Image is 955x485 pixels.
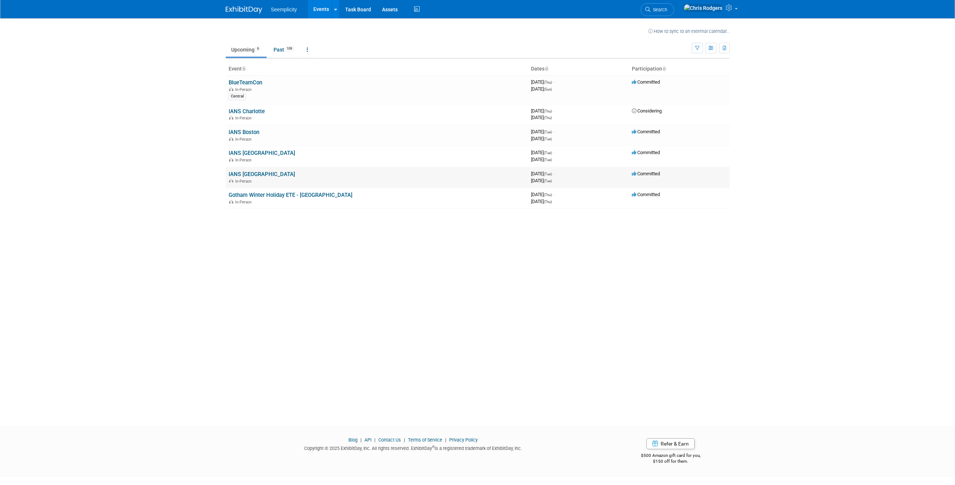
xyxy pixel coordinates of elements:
span: [DATE] [531,129,554,134]
span: In-Person [235,200,254,205]
span: In-Person [235,87,254,92]
span: - [553,150,554,155]
img: In-Person Event [229,137,233,141]
img: ExhibitDay [226,6,262,14]
span: - [553,79,554,85]
img: Chris Rodgers [684,4,723,12]
span: Search [650,7,667,12]
th: Dates [528,63,629,75]
span: Considering [632,108,662,114]
span: Committed [632,150,660,155]
span: 6 [255,46,261,51]
img: In-Person Event [229,179,233,183]
span: [DATE] [531,86,552,92]
div: Central [229,93,246,100]
span: [DATE] [531,192,554,197]
span: In-Person [235,116,254,121]
span: | [443,437,448,443]
img: In-Person Event [229,158,233,161]
span: [DATE] [531,199,552,204]
span: [DATE] [531,150,554,155]
span: (Thu) [544,200,552,204]
span: In-Person [235,179,254,184]
a: IANS Charlotte [229,108,265,115]
a: Sort by Start Date [545,66,548,72]
span: (Thu) [544,116,552,120]
span: [DATE] [531,136,552,141]
span: - [553,171,554,176]
div: $500 Amazon gift card for you, [612,448,730,465]
a: Upcoming6 [226,43,267,57]
span: In-Person [235,158,254,163]
span: | [359,437,363,443]
span: (Thu) [544,193,552,197]
a: Privacy Policy [449,437,478,443]
a: API [364,437,371,443]
a: Sort by Participation Type [662,66,666,72]
span: [DATE] [531,178,552,183]
span: [DATE] [531,157,552,162]
span: (Tue) [544,130,552,134]
a: BlueTeamCon [229,79,262,86]
span: [DATE] [531,79,554,85]
div: $150 off for them. [612,458,730,465]
a: Refer & Earn [646,438,695,449]
span: (Thu) [544,80,552,84]
div: Copyright © 2025 ExhibitDay, Inc. All rights reserved. ExhibitDay is a registered trademark of Ex... [226,443,601,452]
span: | [402,437,407,443]
span: Committed [632,129,660,134]
span: (Tue) [544,179,552,183]
img: In-Person Event [229,116,233,119]
a: How to sync to an external calendar... [648,28,730,34]
img: In-Person Event [229,200,233,203]
span: [DATE] [531,108,554,114]
sup: ® [432,445,435,449]
a: Sort by Event Name [242,66,245,72]
a: Terms of Service [408,437,442,443]
span: (Tue) [544,151,552,155]
span: (Thu) [544,109,552,113]
a: Search [641,3,674,16]
span: Committed [632,192,660,197]
span: [DATE] [531,115,552,120]
a: Past109 [268,43,300,57]
th: Participation [629,63,730,75]
span: In-Person [235,137,254,142]
span: Seemplicity [271,7,297,12]
span: | [373,437,377,443]
img: In-Person Event [229,87,233,91]
span: (Sun) [544,87,552,91]
span: [DATE] [531,171,554,176]
a: IANS [GEOGRAPHIC_DATA] [229,171,295,177]
a: Gotham Winter Holiday ETE - [GEOGRAPHIC_DATA] [229,192,352,198]
span: 109 [284,46,294,51]
span: - [553,129,554,134]
a: IANS [GEOGRAPHIC_DATA] [229,150,295,156]
span: (Tue) [544,172,552,176]
span: - [553,108,554,114]
a: Blog [348,437,358,443]
span: Committed [632,79,660,85]
span: (Tue) [544,137,552,141]
a: Contact Us [378,437,401,443]
span: Committed [632,171,660,176]
span: - [553,192,554,197]
a: IANS Boston [229,129,259,135]
th: Event [226,63,528,75]
span: (Tue) [544,158,552,162]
